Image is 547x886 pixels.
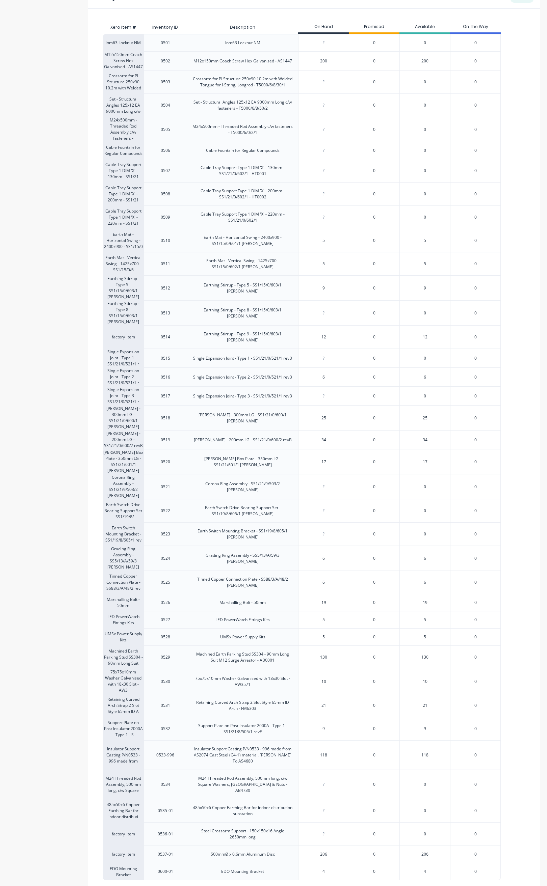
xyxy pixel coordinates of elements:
[373,79,375,85] span: 0
[474,555,477,561] span: 0
[373,40,375,46] span: 0
[373,238,375,244] span: 0
[103,252,144,275] div: Earth Mat - Vertical Swing - 1425x700 - SS1/15/0/6
[298,97,349,114] div: ?
[103,799,144,822] div: 485x50x6 Copper Earthing Bar for indoor distributi
[399,300,450,325] div: 0
[103,51,144,70] div: M12x150mm Coach Screw Hex Galvanised - AS1447
[161,214,170,220] div: 0509
[298,802,349,819] div: ?
[373,679,375,685] span: 0
[103,325,144,349] div: factory_item
[298,720,349,737] div: 9
[192,258,293,270] div: Earth Mat - Vertical Swing - 1425x700 - SS1/15/0/602/1 [PERSON_NAME]
[298,350,349,367] div: ?
[158,851,173,857] div: 0537-01
[474,831,477,837] span: 0
[474,393,477,399] span: 0
[161,600,170,606] div: 0526
[219,600,266,606] div: Marshalling Bolt - 50mm
[373,334,375,340] span: 0
[103,571,144,594] div: Tinned Copper Connection Plate - SS88/3/A/48/2 rev
[474,726,477,732] span: 0
[192,723,293,735] div: Support Plate on Post Insulator 2000A - Type 1 - SS1/21/8/505/1 revE
[399,229,450,252] div: 5
[298,369,349,386] div: 6
[298,410,349,426] div: 25
[103,386,144,405] div: Single Expansion Joint - Type 3 - SS1/21/0/521/1 r
[103,367,144,386] div: Single Expansion Joint - Type 2 - SS1/21/0/521/1 r
[161,285,170,291] div: 0512
[474,191,477,197] span: 0
[373,781,375,787] span: 0
[474,102,477,108] span: 0
[103,770,144,799] div: M24 Threaded Rod Assembly, 500mm long, c/w Square
[158,831,173,837] div: 0536-01
[103,159,144,182] div: Cable Tray Support Type 1 DIM 'X' - 130mm - SS1/21
[161,334,170,340] div: 0514
[373,702,375,709] span: 0
[161,127,170,133] div: 0505
[399,367,450,386] div: 6
[192,528,293,540] div: Earth Switch Mounting Bracket - SS1/19/8/605/1 [PERSON_NAME]
[450,21,501,34] div: On The Way
[373,617,375,623] span: 0
[399,159,450,182] div: 0
[399,21,450,34] div: Available
[161,393,170,399] div: 0517
[474,214,477,220] span: 0
[373,851,375,857] span: 0
[474,808,477,814] span: 0
[161,355,170,361] div: 0515
[373,310,375,316] span: 0
[192,746,293,764] div: Insulator Support Casting P/N0533 - 996 made from AS2074 Cast Steel (C4-1) material. [PERSON_NAME...
[103,846,144,863] div: factory_item
[103,694,144,717] div: Retaining Curved Arch Strap 2 Slot Style 65mm ID A
[399,694,450,717] div: 21
[103,405,144,430] div: [PERSON_NAME] - 300mm LG - SS1/21/0/600/1 [PERSON_NAME]
[192,576,293,588] div: Tinned Copper Connection Plate - SS88/3/A/48/2 [PERSON_NAME]
[103,546,144,571] div: Grading Ring Assembly - SS5/13/A/59/3 [PERSON_NAME]
[192,331,293,343] div: Earthing Stirrup - Type 9 - SS1/15/0/603/1 [PERSON_NAME]
[298,53,349,70] div: 200
[103,349,144,367] div: Single Expansion Joint - Type 1 - SS1/21/0/521/1 r
[298,863,349,880] div: 4
[399,740,450,770] div: 118
[161,555,170,561] div: 0524
[474,868,477,875] span: 0
[161,168,170,174] div: 0507
[161,79,170,85] div: 0503
[161,484,170,490] div: 0521
[399,449,450,474] div: 17
[399,325,450,349] div: 12
[298,142,349,159] div: ?
[192,552,293,564] div: Grading Ring Assembly - SS5/13/A/59/3 [PERSON_NAME]
[373,415,375,421] span: 0
[161,634,170,640] div: 0528
[399,863,450,880] div: 4
[192,699,293,712] div: Retaining Curved Arch Strap 2 Slot Style 65mm ID Arch - FM6303
[103,275,144,300] div: Earthing Stirrup - Type 5 - SS1/15/0/603/1 [PERSON_NAME]
[474,147,477,154] span: 0
[192,165,293,177] div: Cable Tray Support Type 1 DIM 'X' - 130mm - SS1/21/0/602/1 - HT0001
[474,702,477,709] span: 0
[373,355,375,361] span: 0
[225,19,261,36] div: Description
[192,211,293,223] div: Cable Tray Support Type 1 DIM 'X' - 220mm - SS1/21/0/602/1
[474,58,477,64] span: 0
[103,522,144,546] div: Earth Switch Mounting Bracket - SS1/19/8/605/1 rev
[399,275,450,300] div: 9
[399,846,450,863] div: 206
[399,645,450,669] div: 130
[399,594,450,611] div: 19
[298,747,349,764] div: 118
[103,594,144,611] div: Marshalling Bolt - 50mm
[399,142,450,159] div: 0
[192,307,293,319] div: Earthing Stirrup - Type 8 - SS1/15/0/603/1 [PERSON_NAME]
[474,168,477,174] span: 0
[474,531,477,537] span: 0
[474,374,477,380] span: 0
[298,846,349,863] div: 206
[158,808,173,814] div: 0535-01
[373,261,375,267] span: 0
